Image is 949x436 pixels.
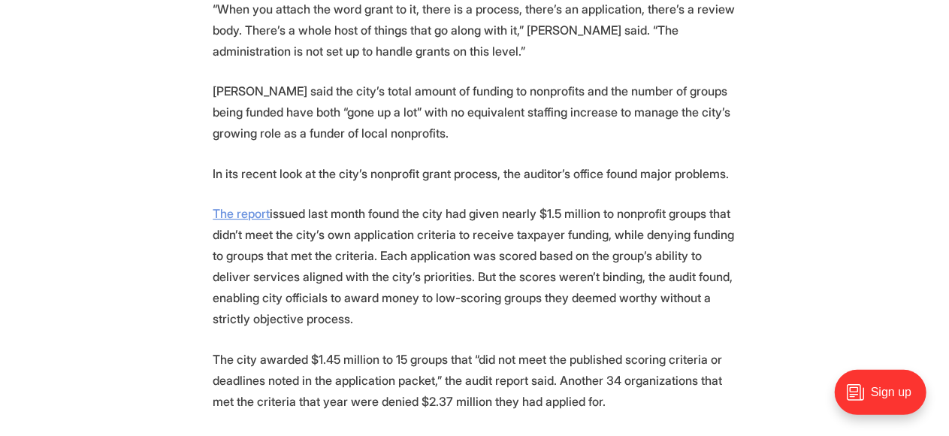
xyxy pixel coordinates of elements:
[213,203,736,329] p: issued last month found the city had given nearly $1.5 million to nonprofit groups that didn’t me...
[213,163,736,184] p: In its recent look at the city’s nonprofit grant process, the auditor’s office found major problems.
[213,349,736,412] p: The city awarded $1.45 million to 15 groups that “did not meet the published scoring criteria or ...
[213,80,736,144] p: [PERSON_NAME] said the city’s total amount of funding to nonprofits and the number of groups bein...
[213,206,270,221] a: The report
[822,362,949,436] iframe: portal-trigger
